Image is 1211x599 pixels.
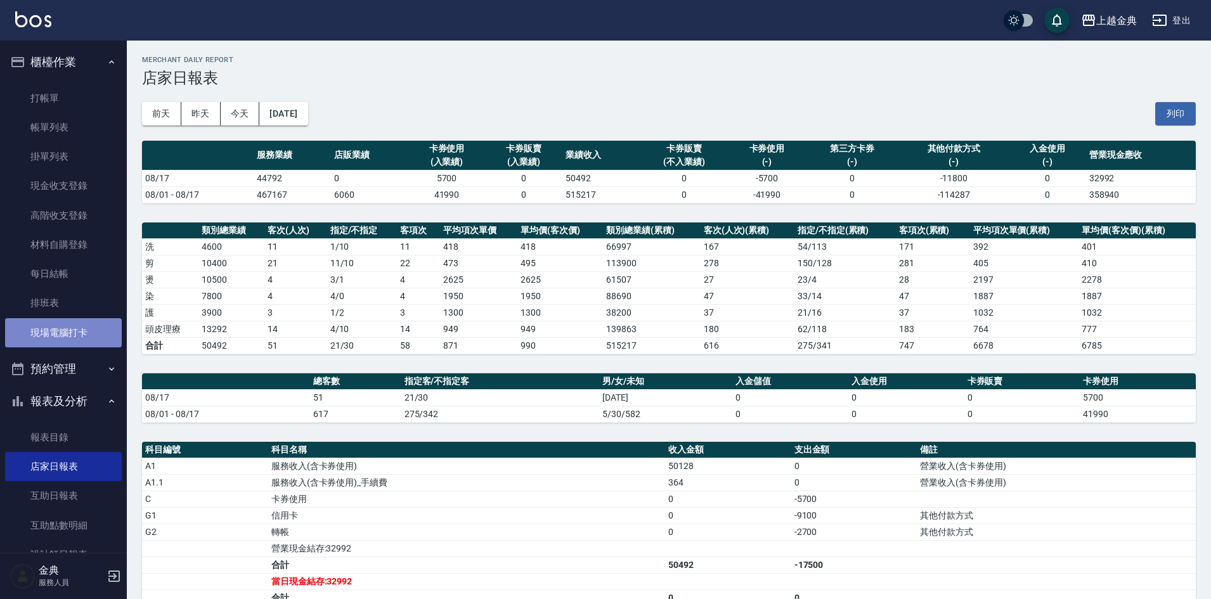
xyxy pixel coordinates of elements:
td: 4 [397,288,440,304]
th: 平均項次單價(累積) [970,222,1079,239]
h5: 金典 [39,564,103,577]
td: 113900 [603,255,700,271]
td: 405 [970,255,1079,271]
a: 高階收支登錄 [5,201,122,230]
td: 服務收入(含卡券使用) [268,458,665,474]
td: 7800 [198,288,264,304]
td: 495 [517,255,603,271]
td: 21/30 [401,389,600,406]
button: 前天 [142,102,181,126]
button: 列印 [1155,102,1196,126]
table: a dense table [142,141,1196,203]
img: Person [10,564,36,589]
th: 指定/不指定(累積) [794,222,896,239]
a: 報表目錄 [5,423,122,452]
td: 23 / 4 [794,271,896,288]
td: 2278 [1078,271,1196,288]
td: 2625 [440,271,517,288]
td: 0 [485,170,562,186]
td: C [142,491,268,507]
td: 08/01 - 08/17 [142,406,310,422]
th: 業績收入 [562,141,640,171]
table: a dense table [142,222,1196,354]
td: 4 / 10 [327,321,398,337]
td: 62 / 118 [794,321,896,337]
th: 營業現金應收 [1086,141,1196,171]
td: 871 [440,337,517,354]
td: 747 [896,337,970,354]
th: 平均項次單價 [440,222,517,239]
td: 11 [397,238,440,255]
td: 2197 [970,271,1079,288]
td: 515217 [603,337,700,354]
td: 14 [264,321,327,337]
td: 剪 [142,255,198,271]
th: 客項次(累積) [896,222,970,239]
td: 其他付款方式 [917,507,1196,524]
div: 卡券使用 [411,142,482,155]
td: 616 [701,337,794,354]
td: 1887 [1078,288,1196,304]
td: 2625 [517,271,603,288]
h3: 店家日報表 [142,69,1196,87]
td: 染 [142,288,198,304]
td: -11800 [899,170,1009,186]
th: 服務業績 [254,141,331,171]
div: (-) [902,155,1006,169]
a: 帳單列表 [5,113,122,142]
td: -5700 [791,491,917,507]
td: 1887 [970,288,1079,304]
td: 1 / 10 [327,238,398,255]
td: 0 [848,389,964,406]
td: 0 [805,186,898,203]
td: 21/30 [327,337,398,354]
th: 總客數 [310,373,401,390]
td: 5700 [408,170,486,186]
td: 13292 [198,321,264,337]
td: 10400 [198,255,264,271]
a: 掛單列表 [5,142,122,171]
td: 燙 [142,271,198,288]
td: 44792 [254,170,331,186]
td: 764 [970,321,1079,337]
td: 21 [264,255,327,271]
th: 卡券使用 [1080,373,1196,390]
div: 其他付款方式 [902,142,1006,155]
td: 61507 [603,271,700,288]
div: 上越金典 [1096,13,1137,29]
a: 店家日報表 [5,452,122,481]
td: 171 [896,238,970,255]
td: 護 [142,304,198,321]
td: 473 [440,255,517,271]
td: 50492 [198,337,264,354]
td: 0 [791,474,917,491]
td: 28 [896,271,970,288]
th: 指定/不指定 [327,222,398,239]
td: 58 [397,337,440,354]
td: 51 [310,389,401,406]
td: 21 / 16 [794,304,896,321]
a: 打帳單 [5,84,122,113]
td: 88690 [603,288,700,304]
td: 51 [264,337,327,354]
td: 其他付款方式 [917,524,1196,540]
img: Logo [15,11,51,27]
td: 0 [791,458,917,474]
button: 預約管理 [5,352,122,385]
td: 27 [701,271,794,288]
td: 0 [665,524,791,540]
button: 報表及分析 [5,385,122,418]
td: 3 [264,304,327,321]
td: 47 [701,288,794,304]
th: 科目編號 [142,442,268,458]
td: 營業收入(含卡券使用) [917,458,1196,474]
th: 類別總業績 [198,222,264,239]
td: [DATE] [599,389,732,406]
td: 信用卡 [268,507,665,524]
td: 410 [1078,255,1196,271]
td: 281 [896,255,970,271]
th: 科目名稱 [268,442,665,458]
td: 167 [701,238,794,255]
td: 3900 [198,304,264,321]
td: 183 [896,321,970,337]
